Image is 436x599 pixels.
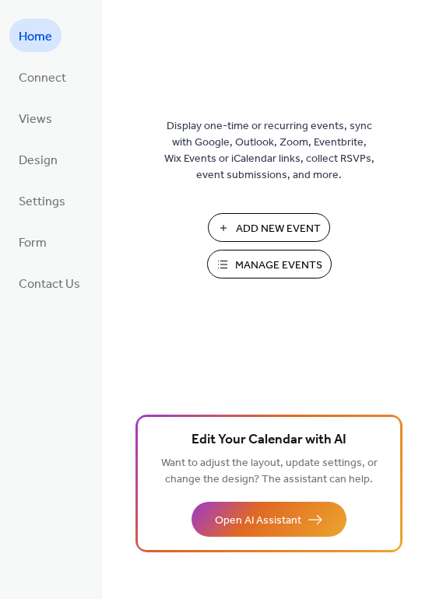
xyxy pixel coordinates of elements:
span: Display one-time or recurring events, sync with Google, Outlook, Zoom, Eventbrite, Wix Events or ... [164,118,374,184]
a: Views [9,101,62,135]
span: Form [19,231,47,255]
span: Add New Event [236,221,321,237]
span: Edit Your Calendar with AI [192,429,346,451]
span: Connect [19,66,66,90]
button: Manage Events [207,250,332,278]
span: Manage Events [235,257,322,274]
span: Settings [19,190,65,214]
span: Views [19,107,52,131]
a: Contact Us [9,266,90,299]
a: Connect [9,60,76,93]
button: Open AI Assistant [192,502,346,537]
span: Open AI Assistant [215,513,301,529]
button: Add New Event [208,213,330,242]
a: Settings [9,184,75,217]
a: Design [9,142,67,176]
span: Want to adjust the layout, update settings, or change the design? The assistant can help. [161,453,378,490]
span: Contact Us [19,272,80,296]
a: Form [9,225,56,258]
span: Home [19,25,52,49]
a: Home [9,19,62,52]
span: Design [19,149,58,173]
